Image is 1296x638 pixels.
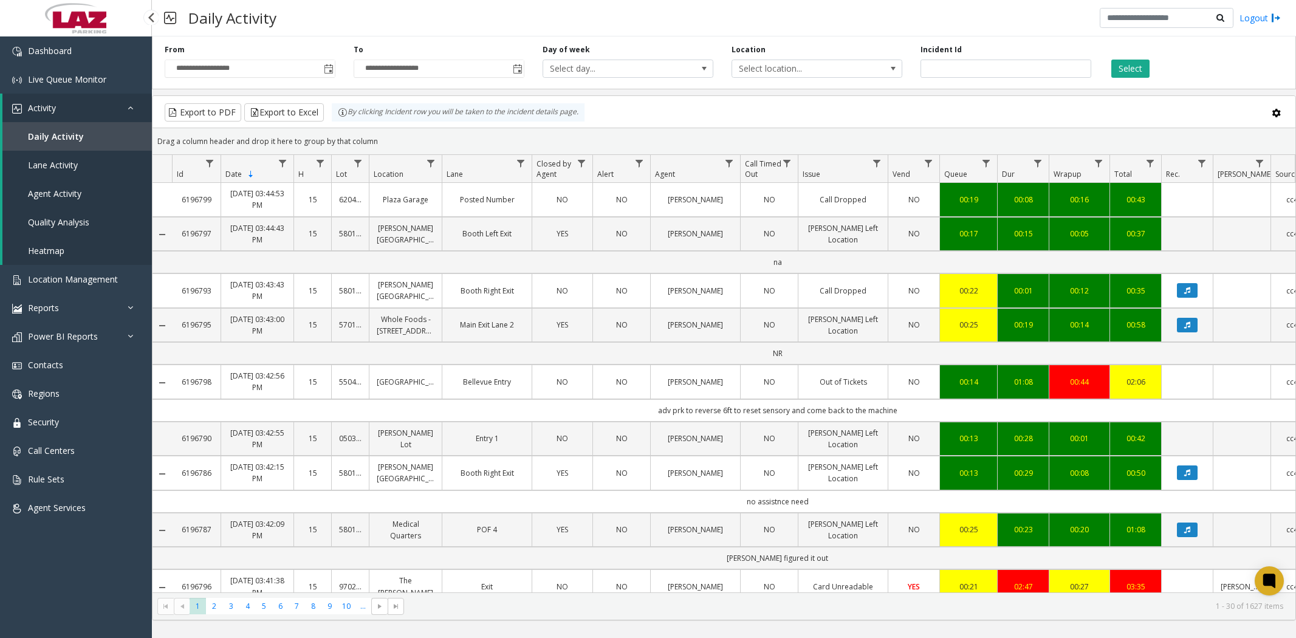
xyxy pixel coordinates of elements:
[1005,433,1041,444] a: 00:28
[301,194,324,205] a: 15
[12,47,22,57] img: 'icon'
[377,461,434,484] a: [PERSON_NAME][GEOGRAPHIC_DATA]
[1057,524,1102,535] a: 00:20
[658,228,733,239] a: [PERSON_NAME]
[896,467,932,479] a: NO
[1057,319,1102,331] a: 00:14
[244,103,324,122] button: Export to Excel
[28,102,56,114] span: Activity
[1252,155,1268,171] a: Parker Filter Menu
[748,376,790,388] a: NO
[748,581,790,592] a: NO
[450,285,524,297] a: Booth Right Exit
[600,524,643,535] a: NO
[339,581,362,592] a: 970233
[557,228,568,239] span: YES
[164,3,176,33] img: pageIcon
[450,228,524,239] a: Booth Left Exit
[182,3,283,33] h3: Daily Activity
[153,583,172,592] a: Collapse Details
[450,467,524,479] a: Booth Right Exit
[338,598,355,614] span: Page 10
[301,228,324,239] a: 15
[658,376,733,388] a: [PERSON_NAME]
[732,44,766,55] label: Location
[153,230,172,239] a: Collapse Details
[12,75,22,85] img: 'icon'
[2,122,152,151] a: Daily Activity
[947,467,990,479] div: 00:13
[947,285,990,297] a: 00:22
[908,581,920,592] span: YES
[289,598,305,614] span: Page 7
[339,433,362,444] a: 050324
[450,581,524,592] a: Exit
[1005,194,1041,205] div: 00:08
[1271,12,1281,24] img: logout
[557,194,568,205] span: NO
[658,581,733,592] a: [PERSON_NAME]
[947,194,990,205] a: 00:19
[179,467,213,479] a: 6196786
[1117,433,1154,444] div: 00:42
[908,433,920,444] span: NO
[557,286,568,296] span: NO
[350,155,366,171] a: Lot Filter Menu
[28,245,64,256] span: Heatmap
[513,155,529,171] a: Lane Filter Menu
[12,332,22,342] img: 'icon'
[377,518,434,541] a: Medical Quarters
[2,94,152,122] a: Activity
[12,447,22,456] img: 'icon'
[28,445,75,456] span: Call Centers
[179,228,213,239] a: 6196797
[450,376,524,388] a: Bellevue Entry
[745,159,781,179] span: Call Timed Out
[1005,581,1041,592] a: 02:47
[540,194,585,205] a: NO
[896,319,932,331] a: NO
[543,44,590,55] label: Day of week
[339,467,362,479] a: 580108
[806,285,880,297] a: Call Dropped
[1005,467,1041,479] a: 00:29
[301,285,324,297] a: 15
[806,518,880,541] a: [PERSON_NAME] Left Location
[1005,228,1041,239] a: 00:15
[450,524,524,535] a: POF 4
[338,108,348,117] img: infoIcon.svg
[540,228,585,239] a: YES
[1057,581,1102,592] div: 00:27
[557,377,568,387] span: NO
[28,74,106,85] span: Live Queue Monitor
[908,377,920,387] span: NO
[1005,285,1041,297] a: 00:01
[1057,194,1102,205] a: 00:16
[1057,285,1102,297] div: 00:12
[1005,524,1041,535] a: 00:23
[896,524,932,535] a: NO
[1111,60,1150,78] button: Select
[806,314,880,337] a: [PERSON_NAME] Left Location
[301,581,324,592] a: 15
[947,376,990,388] div: 00:14
[377,222,434,245] a: [PERSON_NAME][GEOGRAPHIC_DATA]
[600,376,643,388] a: NO
[806,427,880,450] a: [PERSON_NAME] Left Location
[371,598,388,615] span: Go to the next page
[947,319,990,331] div: 00:25
[388,598,404,615] span: Go to the last page
[228,575,286,598] a: [DATE] 03:41:38 PM
[153,321,172,331] a: Collapse Details
[256,598,272,614] span: Page 5
[540,319,585,331] a: YES
[1117,524,1154,535] a: 01:08
[1117,581,1154,592] div: 03:35
[12,275,22,285] img: 'icon'
[896,228,932,239] a: NO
